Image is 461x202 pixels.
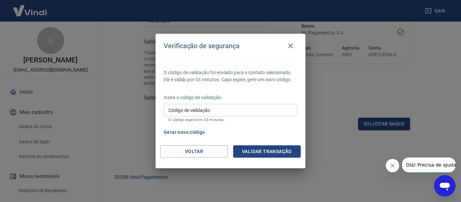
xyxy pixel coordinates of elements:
[434,175,456,197] iframe: Botão para abrir a janela de mensagens
[386,159,399,172] iframe: Fechar mensagem
[164,94,297,101] p: Insira o código de validação
[160,145,228,158] button: Voltar
[402,157,456,172] iframe: Mensagem da empresa
[233,145,301,158] button: Validar transação
[161,126,208,139] button: Gerar novo código
[164,42,240,50] h4: Verificação de segurança
[164,69,297,83] p: O código de validação foi enviado para o contato selecionado. Ele é válido por 03 minutos. Caso e...
[4,5,57,10] span: Olá! Precisa de ajuda?
[168,118,293,122] p: O código expira em 03 minutos.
